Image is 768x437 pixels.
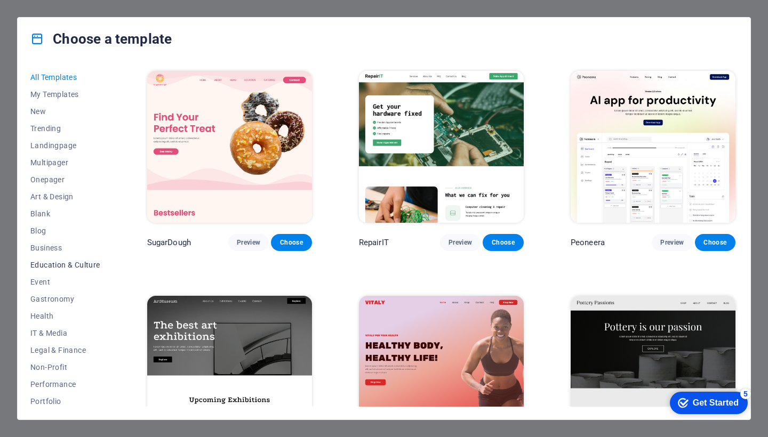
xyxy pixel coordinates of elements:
img: Peoneera [571,71,735,223]
button: Non-Profit [30,359,100,376]
span: All Templates [30,73,100,82]
button: Legal & Finance [30,342,100,359]
p: SugarDough [147,237,191,248]
span: Blog [30,226,100,235]
div: 5 [79,2,90,13]
span: Portfolio [30,397,100,406]
span: Gastronomy [30,295,100,303]
button: Gastronomy [30,290,100,307]
button: Preview [440,234,481,251]
button: Business [30,239,100,256]
button: Preview [652,234,692,251]
span: Preview [449,238,472,247]
span: New [30,107,100,116]
span: Trending [30,124,100,133]
span: Landingpage [30,141,100,150]
button: Art & Design [30,188,100,205]
button: Trending [30,120,100,137]
button: Blank [30,205,100,222]
p: Peoneera [571,237,605,248]
div: Get Started 5 items remaining, 0% complete [9,5,86,28]
button: Choose [483,234,523,251]
span: Preview [660,238,684,247]
button: Onepager [30,171,100,188]
span: Blank [30,209,100,218]
h4: Choose a template [30,30,172,47]
span: Legal & Finance [30,346,100,354]
button: Portfolio [30,393,100,410]
span: Business [30,244,100,252]
img: SugarDough [147,71,312,223]
button: New [30,103,100,120]
button: Preview [228,234,269,251]
span: Art & Design [30,192,100,201]
span: Non-Profit [30,363,100,371]
button: IT & Media [30,325,100,342]
img: RepairIT [359,71,524,223]
div: Get Started [31,12,77,21]
button: Event [30,273,100,290]
span: Choose [279,238,303,247]
span: Health [30,312,100,320]
button: Choose [271,234,311,251]
button: Health [30,307,100,325]
button: Education & Culture [30,256,100,273]
span: Education & Culture [30,261,100,269]
p: RepairIT [359,237,389,248]
span: Event [30,278,100,286]
span: Onepager [30,175,100,184]
span: Multipager [30,158,100,167]
span: Performance [30,380,100,389]
span: IT & Media [30,329,100,337]
button: My Templates [30,86,100,103]
button: Performance [30,376,100,393]
button: Blog [30,222,100,239]
button: Choose [695,234,735,251]
span: Choose [491,238,515,247]
button: Landingpage [30,137,100,154]
button: All Templates [30,69,100,86]
span: My Templates [30,90,100,99]
span: Choose [703,238,727,247]
span: Preview [237,238,260,247]
button: Multipager [30,154,100,171]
